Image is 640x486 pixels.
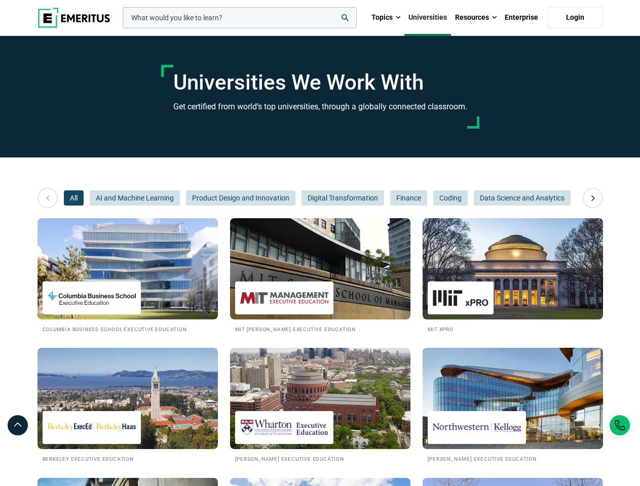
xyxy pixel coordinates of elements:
button: Data Science and Analytics [474,190,571,206]
img: Universities We Work With [230,348,410,449]
h2: MIT xPRO [428,325,598,333]
a: Universities We Work With Kellogg Executive Education [PERSON_NAME] Executive Education [423,348,603,463]
h2: Columbia Business School Executive Education [43,325,213,333]
a: Login [547,7,603,28]
img: Universities We Work With [423,218,603,319]
input: woocommerce-product-search-field-0 [123,7,357,28]
button: Digital Transformation [302,190,384,206]
button: Coding [433,190,468,206]
img: Berkeley Executive Education [48,416,136,439]
img: Universities We Work With [230,218,410,319]
img: Kellogg Executive Education [433,416,521,439]
img: Columbia Business School Executive Education [48,287,136,309]
a: Universities We Work With Wharton Executive Education [PERSON_NAME] Executive Education [230,348,410,463]
img: MIT xPRO [433,287,488,309]
button: Product Design and Innovation [186,190,295,206]
a: Universities We Work With Berkeley Executive Education Berkeley Executive Education [37,348,218,463]
button: Finance [390,190,427,206]
h2: [PERSON_NAME] Executive Education [428,454,598,463]
h3: Get certified from world’s top universities, through a globally connected classroom. [173,100,467,113]
a: Universities We Work With Columbia Business School Executive Education Columbia Business School E... [37,218,218,333]
button: All [64,190,84,206]
img: Universities We Work With [37,218,218,319]
h2: MIT [PERSON_NAME] Executive Education [235,325,405,333]
h2: [PERSON_NAME] Executive Education [235,454,405,463]
img: Wharton Executive Education [240,416,328,439]
img: MIT Sloan Executive Education [240,287,328,309]
img: Universities We Work With [423,348,603,449]
img: Universities We Work With [37,348,218,449]
a: Universities We Work With MIT Sloan Executive Education MIT [PERSON_NAME] Executive Education [230,218,410,333]
a: Universities We Work With MIT xPRO MIT xPRO [423,218,603,333]
h2: Berkeley Executive Education [43,454,213,463]
h1: Universities We Work With [173,70,467,95]
button: AI and Machine Learning [90,190,180,206]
